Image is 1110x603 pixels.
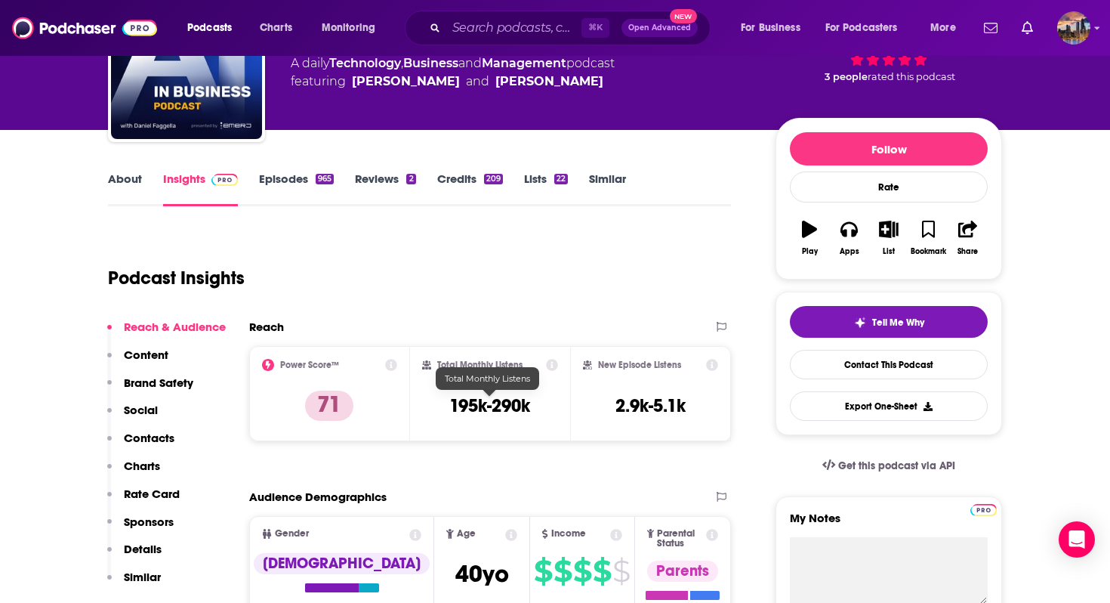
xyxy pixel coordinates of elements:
button: Details [107,542,162,570]
h3: 195k-290k [449,394,530,417]
span: Tell Me Why [872,317,924,329]
a: Dan Faggella [352,73,460,91]
span: Get this podcast via API [838,459,955,472]
a: Business [403,56,458,70]
span: Income [551,529,586,539]
h2: Power Score™ [280,360,339,370]
button: tell me why sparkleTell Me Why [790,306,988,338]
h2: Reach [249,320,284,334]
span: Monitoring [322,17,375,39]
button: open menu [177,16,251,40]
p: 71 [305,391,353,421]
button: open menu [816,16,920,40]
button: Bookmark [908,211,948,265]
span: and [458,56,482,70]
a: Episodes965 [259,172,334,206]
div: A daily podcast [291,54,615,91]
button: Export One-Sheet [790,391,988,421]
div: Share [957,247,978,256]
a: Contact This Podcast [790,350,988,379]
span: , [401,56,403,70]
span: New [670,9,697,23]
h2: Audience Demographics [249,490,387,504]
span: Podcasts [187,17,232,39]
button: Similar [107,570,161,598]
h2: Total Monthly Listens [437,360,523,370]
div: Bookmark [911,247,946,256]
p: Rate Card [124,487,180,501]
span: $ [534,559,552,583]
p: Reach & Audience [124,320,226,334]
span: and [466,73,489,91]
div: 965 [316,174,334,184]
span: Logged in as carlystonehouse [1057,11,1090,45]
input: Search podcasts, credits, & more... [446,16,581,40]
button: Social [107,403,158,431]
button: open menu [730,16,819,40]
div: [PERSON_NAME] [495,73,603,91]
span: $ [553,559,572,583]
div: Play [802,247,818,256]
a: InsightsPodchaser Pro [163,172,238,206]
p: Details [124,542,162,556]
a: Management [482,56,566,70]
p: Contacts [124,431,174,445]
div: [DEMOGRAPHIC_DATA] [254,553,430,574]
button: Show profile menu [1057,11,1090,45]
span: $ [593,559,611,583]
button: Reach & Audience [107,320,226,348]
p: Content [124,348,168,362]
h1: Podcast Insights [108,267,245,289]
a: Show notifications dropdown [978,15,1004,41]
p: Sponsors [124,515,174,529]
a: Similar [589,172,626,206]
button: Apps [829,211,868,265]
span: rated this podcast [868,71,955,82]
a: Lists22 [524,172,568,206]
div: Search podcasts, credits, & more... [419,11,725,45]
span: 3 people [825,71,868,82]
div: 209 [484,174,503,184]
span: $ [612,559,630,583]
img: Podchaser Pro [211,174,238,186]
button: Play [790,211,829,265]
img: tell me why sparkle [854,317,866,329]
span: For Business [741,17,800,39]
div: List [883,247,895,256]
a: Show notifications dropdown [1016,15,1039,41]
p: Charts [124,459,160,473]
div: Open Intercom Messenger [1059,521,1095,558]
a: Charts [250,16,301,40]
span: 40 yo [455,559,509,589]
button: Contacts [107,431,174,459]
p: Brand Safety [124,376,193,390]
span: ⌘ K [581,18,609,38]
button: Content [107,348,168,376]
div: Apps [840,247,859,256]
button: List [869,211,908,265]
img: Podchaser Pro [970,504,997,516]
button: Charts [107,459,160,487]
img: Podchaser - Follow, Share and Rate Podcasts [12,14,157,42]
span: More [930,17,956,39]
div: Rate [790,172,988,203]
span: For Podcasters [825,17,898,39]
span: Charts [260,17,292,39]
a: Credits209 [437,172,503,206]
button: Brand Safety [107,376,193,404]
a: Reviews2 [355,172,415,206]
span: Total Monthly Listens [445,373,530,384]
a: Get this podcast via API [810,447,967,484]
div: Parents [647,561,718,582]
a: About [108,172,142,206]
span: featuring [291,73,615,91]
label: My Notes [790,511,988,537]
img: User Profile [1057,11,1090,45]
button: Sponsors [107,515,174,543]
button: Open AdvancedNew [621,19,698,37]
h2: New Episode Listens [598,360,681,370]
button: Follow [790,132,988,165]
a: Pro website [970,502,997,516]
button: open menu [920,16,975,40]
